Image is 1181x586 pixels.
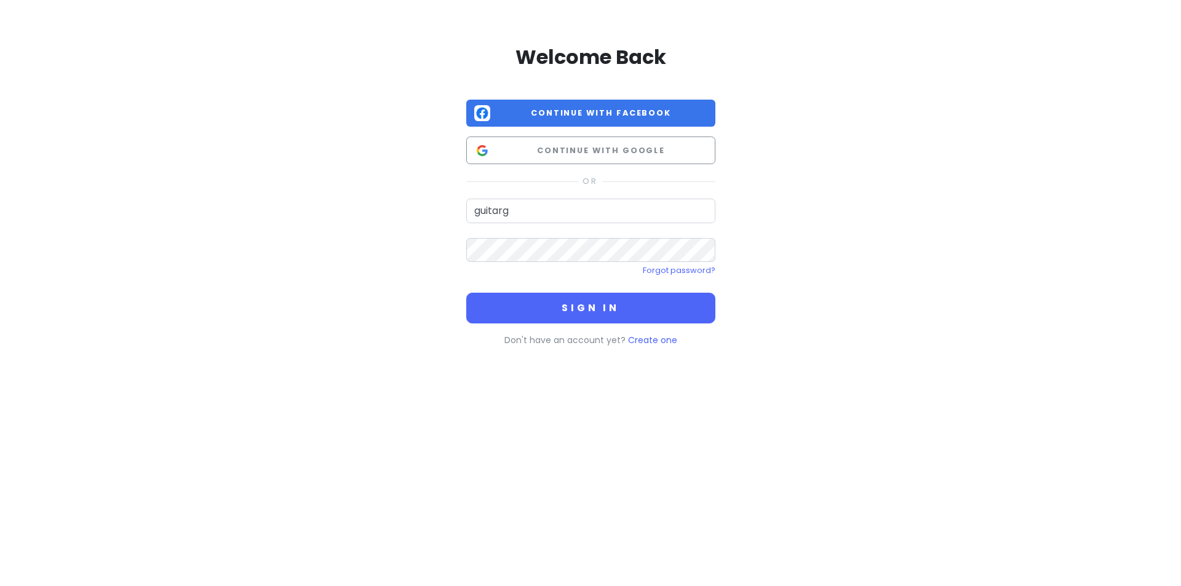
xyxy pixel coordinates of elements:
[466,293,715,323] button: Sign in
[495,145,707,157] span: Continue with Google
[466,44,715,70] h2: Welcome Back
[474,143,490,159] img: Google logo
[495,107,707,119] span: Continue with Facebook
[474,105,490,121] img: Facebook logo
[628,334,677,346] a: Create one
[466,137,715,164] button: Continue with Google
[643,265,715,275] a: Forgot password?
[466,199,715,223] input: Email Address
[466,333,715,347] p: Don't have an account yet?
[466,100,715,127] button: Continue with Facebook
